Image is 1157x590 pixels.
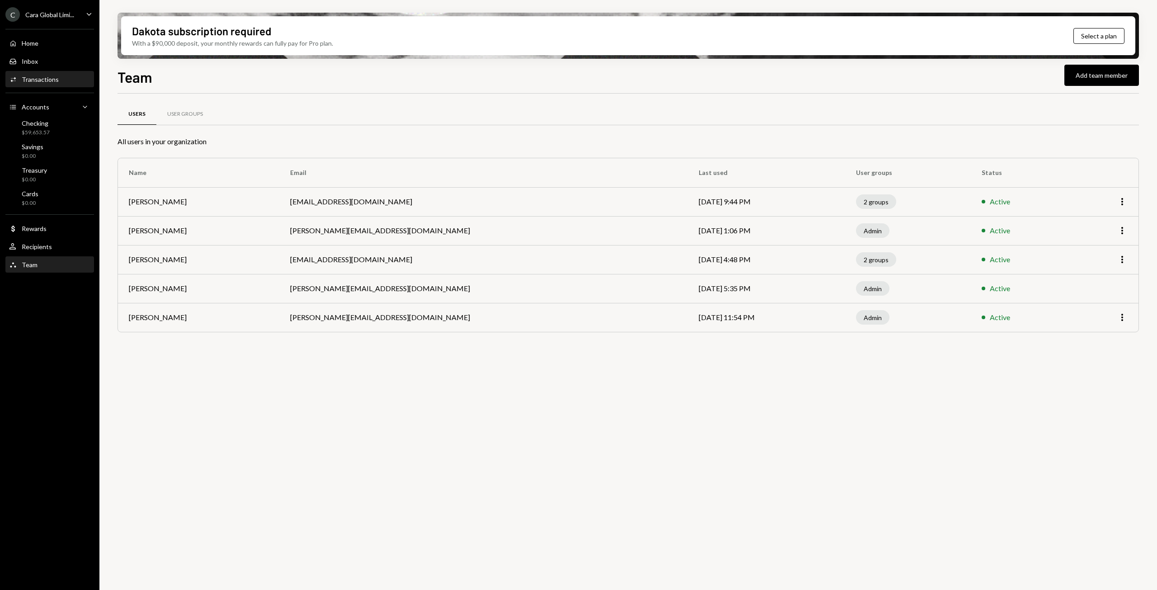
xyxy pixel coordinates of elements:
a: Recipients [5,238,94,255]
div: Treasury [22,166,47,174]
div: Recipients [22,243,52,250]
a: Users [118,103,156,126]
div: Team [22,261,38,269]
div: Active [990,254,1010,265]
div: Admin [856,310,889,325]
a: Accounts [5,99,94,115]
a: Checking$59,653.57 [5,117,94,138]
a: Team [5,256,94,273]
div: Active [990,225,1010,236]
th: Last used [688,158,846,187]
td: [PERSON_NAME][EMAIL_ADDRESS][DOMAIN_NAME] [279,216,688,245]
td: [PERSON_NAME] [118,216,279,245]
div: Dakota subscription required [132,24,271,38]
td: [PERSON_NAME] [118,274,279,303]
a: Transactions [5,71,94,87]
div: Home [22,39,38,47]
td: [PERSON_NAME][EMAIL_ADDRESS][DOMAIN_NAME] [279,303,688,332]
div: Admin [856,223,889,238]
div: 2 groups [856,194,896,209]
div: Inbox [22,57,38,65]
td: [DATE] 9:44 PM [688,187,846,216]
td: [DATE] 11:54 PM [688,303,846,332]
div: Admin [856,281,889,296]
div: $0.00 [22,199,38,207]
a: Inbox [5,53,94,69]
div: Transactions [22,76,59,83]
div: User Groups [167,110,203,118]
th: Name [118,158,279,187]
a: Home [5,35,94,51]
a: Treasury$0.00 [5,164,94,185]
div: All users in your organization [118,136,1139,147]
div: $0.00 [22,152,43,160]
td: [EMAIL_ADDRESS][DOMAIN_NAME] [279,187,688,216]
a: User Groups [156,103,214,126]
td: [DATE] 5:35 PM [688,274,846,303]
td: [PERSON_NAME] [118,187,279,216]
td: [DATE] 4:48 PM [688,245,846,274]
div: Users [128,110,146,118]
button: Add team member [1064,65,1139,86]
div: Active [990,312,1010,323]
td: [DATE] 1:06 PM [688,216,846,245]
td: [PERSON_NAME] [118,245,279,274]
th: User groups [845,158,971,187]
div: Accounts [22,103,49,111]
div: Active [990,196,1010,207]
td: [PERSON_NAME][EMAIL_ADDRESS][DOMAIN_NAME] [279,274,688,303]
div: $59,653.57 [22,129,50,137]
div: Rewards [22,225,47,232]
div: Active [990,283,1010,294]
a: Cards$0.00 [5,187,94,209]
td: [PERSON_NAME] [118,303,279,332]
div: Cara Global Limi... [25,11,74,19]
div: C [5,7,20,22]
div: Cards [22,190,38,198]
h1: Team [118,68,152,86]
div: With a $90,000 deposit, your monthly rewards can fully pay for Pro plan. [132,38,333,48]
div: $0.00 [22,176,47,184]
div: 2 groups [856,252,896,267]
div: Checking [22,119,50,127]
th: Status [971,158,1072,187]
button: Select a plan [1073,28,1124,44]
a: Rewards [5,220,94,236]
th: Email [279,158,688,187]
a: Savings$0.00 [5,140,94,162]
td: [EMAIL_ADDRESS][DOMAIN_NAME] [279,245,688,274]
div: Savings [22,143,43,151]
